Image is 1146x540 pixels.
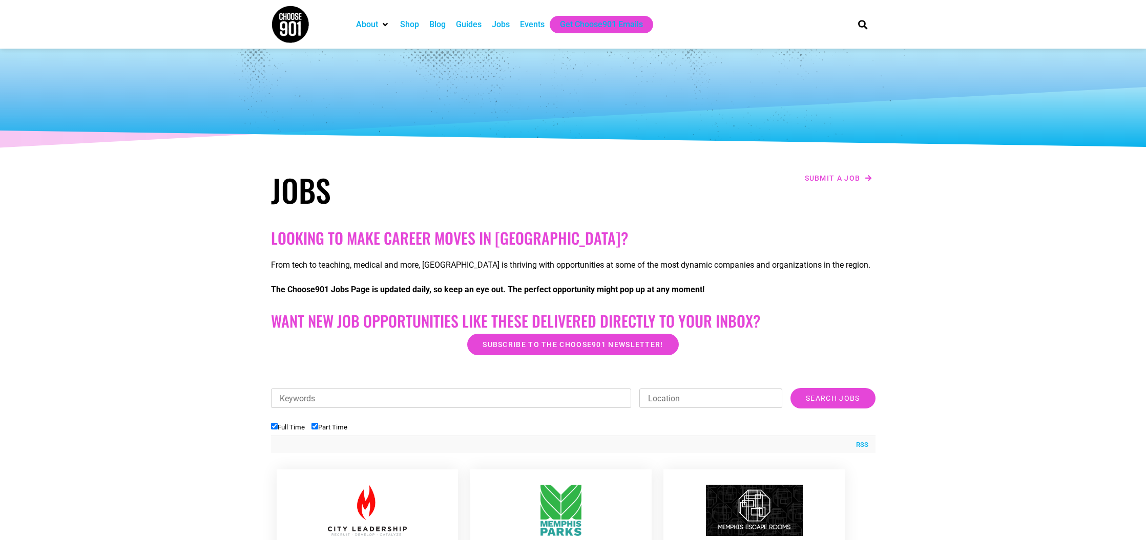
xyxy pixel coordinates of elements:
[802,171,876,185] a: Submit a job
[356,18,378,31] a: About
[271,259,876,271] p: From tech to teaching, medical and more, [GEOGRAPHIC_DATA] is thriving with opportunities at some...
[271,229,876,247] h2: Looking to make career moves in [GEOGRAPHIC_DATA]?
[492,18,510,31] a: Jobs
[854,16,871,33] div: Search
[790,388,875,408] input: Search Jobs
[520,18,545,31] a: Events
[311,423,347,431] label: Part Time
[400,18,419,31] a: Shop
[271,171,568,208] h1: Jobs
[639,388,782,408] input: Location
[851,440,868,450] a: RSS
[271,423,305,431] label: Full Time
[483,341,663,348] span: Subscribe to the Choose901 newsletter!
[271,312,876,330] h2: Want New Job Opportunities like these Delivered Directly to your Inbox?
[560,18,643,31] a: Get Choose901 Emails
[271,388,632,408] input: Keywords
[311,423,318,429] input: Part Time
[351,16,841,33] nav: Main nav
[429,18,446,31] a: Blog
[271,423,278,429] input: Full Time
[467,334,678,355] a: Subscribe to the Choose901 newsletter!
[456,18,482,31] a: Guides
[805,175,861,182] span: Submit a job
[351,16,395,33] div: About
[271,285,704,294] strong: The Choose901 Jobs Page is updated daily, so keep an eye out. The perfect opportunity might pop u...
